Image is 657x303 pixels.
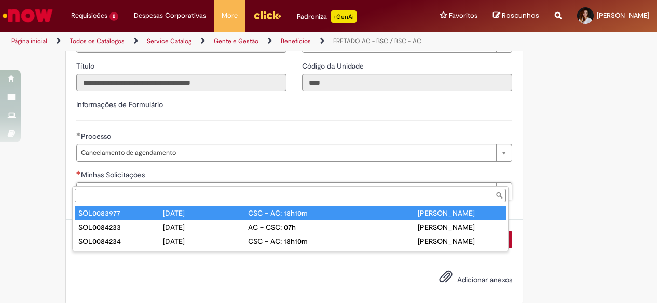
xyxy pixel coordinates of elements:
[418,222,502,232] div: [PERSON_NAME]
[78,222,163,232] div: SOL0084233
[248,222,333,232] div: AC – CSC: 07h
[248,208,333,218] div: CSC – AC: 18h10m
[78,208,163,218] div: SOL0083977
[248,236,333,246] div: CSC – AC: 18h10m
[78,236,163,246] div: SOL0084234
[163,208,248,218] div: [DATE]
[418,208,502,218] div: [PERSON_NAME]
[163,236,248,246] div: [DATE]
[73,204,508,251] ul: Minhas Solicitações
[418,236,502,246] div: [PERSON_NAME]
[163,222,248,232] div: [DATE]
